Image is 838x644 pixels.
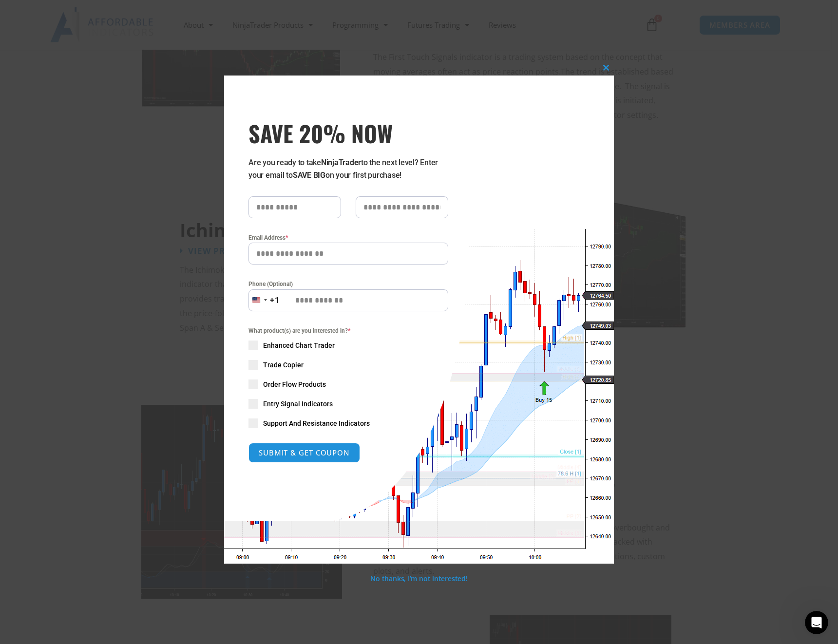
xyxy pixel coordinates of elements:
label: Support And Resistance Indicators [248,418,448,428]
label: Enhanced Chart Trader [248,341,448,350]
span: Order Flow Products [263,379,326,389]
label: Phone (Optional) [248,279,448,289]
h3: SAVE 20% NOW [248,119,448,147]
label: Order Flow Products [248,379,448,389]
span: Entry Signal Indicators [263,399,333,409]
span: Support And Resistance Indicators [263,418,370,428]
button: SUBMIT & GET COUPON [248,443,360,463]
label: Trade Copier [248,360,448,370]
label: Entry Signal Indicators [248,399,448,409]
span: Enhanced Chart Trader [263,341,335,350]
span: Trade Copier [263,360,304,370]
p: Are you ready to take to the next level? Enter your email to on your first purchase! [248,156,448,182]
iframe: Intercom live chat [805,611,828,634]
div: +1 [270,294,280,307]
span: What product(s) are you interested in? [248,326,448,336]
button: Selected country [248,289,280,311]
strong: SAVE BIG [293,170,325,180]
strong: NinjaTrader [321,158,361,167]
label: Email Address [248,233,448,243]
a: No thanks, I’m not interested! [370,574,467,583]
